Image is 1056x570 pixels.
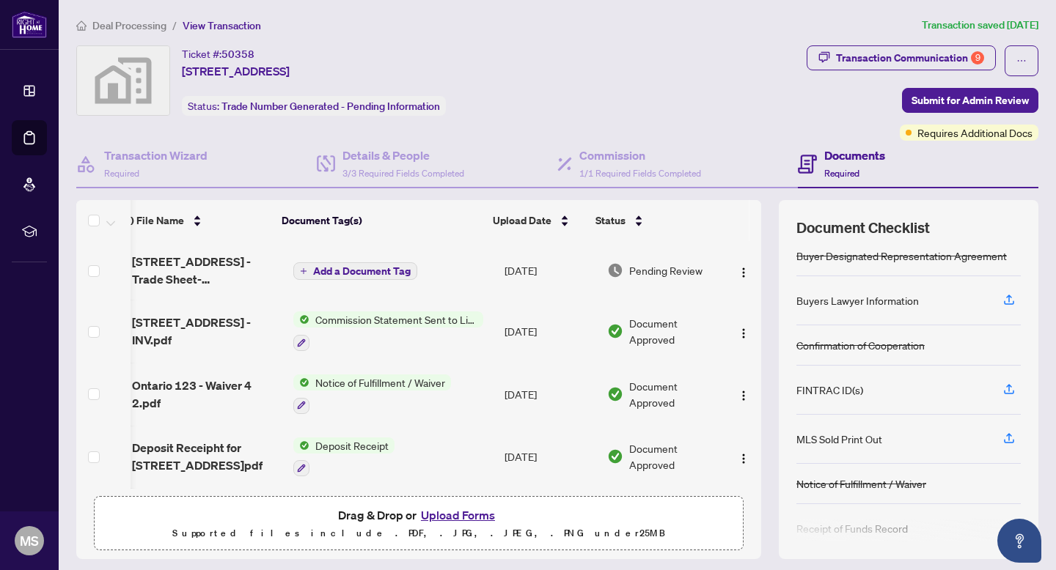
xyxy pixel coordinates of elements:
img: Status Icon [293,374,309,391]
span: Trade Number Generated - Pending Information [221,100,440,113]
td: [DATE] [499,363,601,426]
span: Requires Additional Docs [917,125,1033,141]
div: Transaction Communication [836,46,984,70]
img: Logo [738,267,749,278]
span: Upload Date [493,212,551,229]
button: Status IconDeposit Receipt [293,437,395,477]
span: Deal Processing [92,19,166,32]
div: Buyer Designated Representation Agreement [796,248,1007,264]
div: Notice of Fulfillment / Waiver [796,475,926,492]
th: (7) File Name [114,200,276,241]
td: [DATE] [499,241,601,300]
span: [STREET_ADDRESS] -INV.pdf [132,314,282,349]
span: Add a Document Tag [313,266,411,276]
div: 9 [971,51,984,64]
img: Logo [738,453,749,464]
p: Supported files include .PDF, .JPG, .JPEG, .PNG under 25 MB [103,525,734,542]
span: (7) File Name [120,212,184,229]
span: Status [595,212,626,229]
h4: Details & People [342,147,464,164]
button: Logo [732,445,755,468]
span: Pending Review [629,262,703,278]
th: Status [590,200,714,241]
button: Add a Document Tag [293,262,417,280]
div: FINTRAC ID(s) [796,382,863,398]
button: Logo [732,382,755,406]
img: Logo [738,390,749,401]
img: svg%3e [77,46,169,115]
span: View Transaction [183,19,261,32]
div: Buyers Lawyer Information [796,292,919,308]
span: Submit for Admin Review [912,89,1029,112]
img: Logo [738,327,749,339]
li: / [172,17,177,34]
img: logo [12,11,47,38]
span: Document Approved [629,378,720,410]
h4: Commission [579,147,701,164]
th: Document Tag(s) [276,200,487,241]
th: Upload Date [487,200,590,241]
img: Document Status [607,386,623,402]
span: Document Checklist [796,218,930,238]
span: Deposit Receipt [309,437,395,454]
td: [DATE] [499,488,601,551]
h4: Transaction Wizard [104,147,208,164]
div: Status: [182,96,446,116]
td: [DATE] [499,426,601,489]
button: Status IconNotice of Fulfillment / Waiver [293,374,451,414]
button: Open asap [997,519,1041,563]
span: Required [824,168,859,179]
img: Status Icon [293,311,309,327]
td: [DATE] [499,300,601,363]
span: plus [300,267,307,275]
div: Confirmation of Cooperation [796,337,925,353]
button: Transaction Communication9 [807,45,996,70]
span: Commission Statement Sent to Listing Brokerage [309,311,483,327]
img: Document Status [607,323,623,339]
span: MS [20,530,39,551]
button: Status IconCommission Statement Sent to Listing Brokerage [293,311,483,351]
div: MLS Sold Print Out [796,431,882,447]
span: [STREET_ADDRESS] - Trade Sheet-[PERSON_NAME] to Review.pdf [132,253,282,288]
span: Document Approved [629,315,720,347]
span: Notice of Fulfillment / Waiver [309,374,451,391]
span: Ontario 123 - Waiver 4 2.pdf [132,377,282,412]
span: 3/3 Required Fields Completed [342,168,464,179]
span: Required [104,168,139,179]
span: Deposit Receipht for [STREET_ADDRESS]pdf [132,439,282,474]
span: 50358 [221,48,254,61]
button: Upload Forms [417,506,499,525]
span: [STREET_ADDRESS] [182,62,290,80]
span: Document Approved [629,440,720,473]
span: home [76,21,87,31]
span: Drag & Drop orUpload FormsSupported files include .PDF, .JPG, .JPEG, .PNG under25MB [95,497,743,551]
button: Logo [732,259,755,282]
span: 1/1 Required Fields Completed [579,168,701,179]
button: Submit for Admin Review [902,88,1038,113]
span: Drag & Drop or [338,506,499,525]
img: Document Status [607,448,623,464]
button: Add a Document Tag [293,262,417,281]
img: Status Icon [293,437,309,454]
span: ellipsis [1016,56,1027,66]
div: Ticket #: [182,45,254,62]
h4: Documents [824,147,885,164]
article: Transaction saved [DATE] [922,17,1038,34]
img: Document Status [607,262,623,278]
button: Logo [732,319,755,343]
